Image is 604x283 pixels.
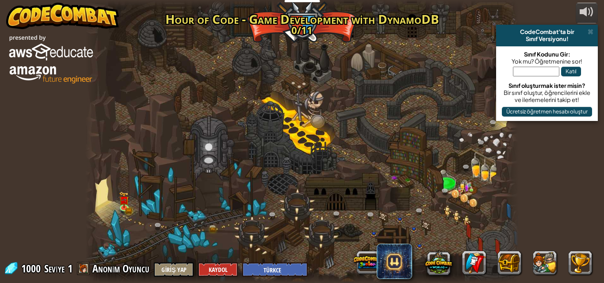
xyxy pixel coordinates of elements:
div: Yok mu? Öğretmenine sor! [501,58,593,65]
img: CodeCombat - Learn how to code by playing a game [6,3,119,29]
button: Ücretsiz öğretmen hesabı oluştur [502,107,592,117]
span: 1000 [21,261,43,275]
span: Seviye [44,261,65,276]
button: Kaydol [198,262,238,277]
div: Sınıf Kodunu Gir: [501,51,593,58]
img: level-banner-unlock.png [119,192,130,208]
span: Anonim Oyuncu [92,261,150,275]
button: Sesi ayarla [576,3,598,23]
span: 1 [68,261,73,275]
button: Giriş Yap [154,262,194,277]
button: Katıl [561,67,581,76]
div: CodeCombat'ta bir [500,28,594,35]
div: Sınıf oluşturmak ister misin? [501,82,593,89]
div: Bir sınıf oluştur, öğrencilerini ekle ve ilerlemelerini takip et! [501,89,593,103]
img: portrait.png [121,198,127,202]
div: Sınıf Versiyonu! [500,35,594,42]
img: amazon_vert_lockup.png [6,31,95,86]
